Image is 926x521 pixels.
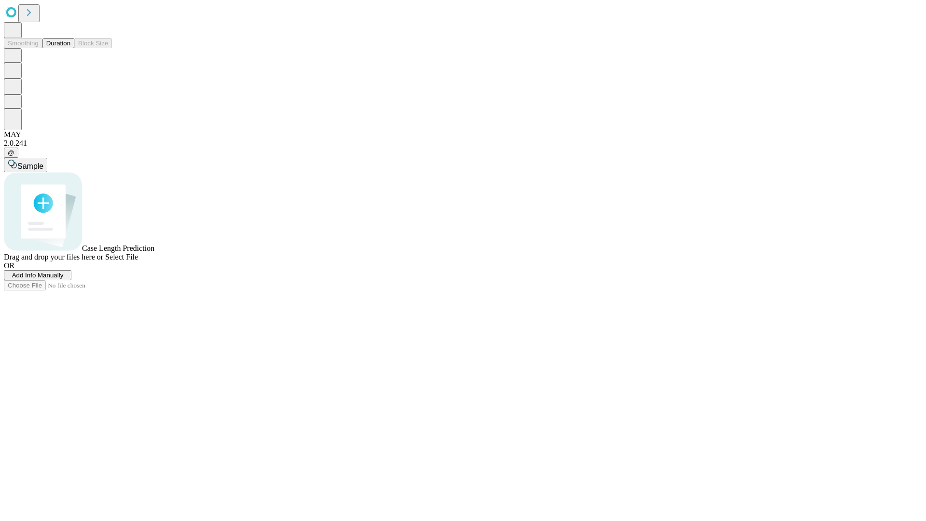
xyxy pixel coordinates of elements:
[12,272,64,279] span: Add Info Manually
[42,38,74,48] button: Duration
[4,148,18,158] button: @
[4,130,922,139] div: MAY
[4,261,14,270] span: OR
[74,38,112,48] button: Block Size
[4,38,42,48] button: Smoothing
[4,139,922,148] div: 2.0.241
[8,149,14,156] span: @
[4,253,103,261] span: Drag and drop your files here or
[82,244,154,252] span: Case Length Prediction
[4,158,47,172] button: Sample
[105,253,138,261] span: Select File
[4,270,71,280] button: Add Info Manually
[17,162,43,170] span: Sample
